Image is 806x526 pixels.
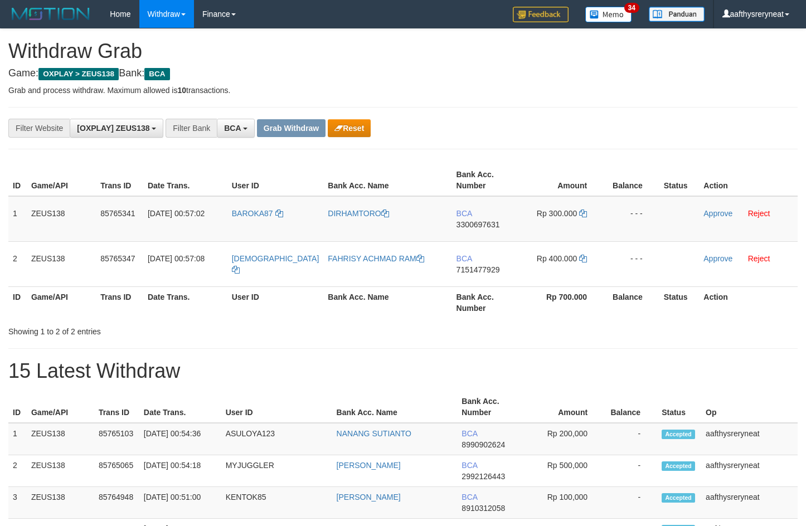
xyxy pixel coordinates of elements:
[624,3,639,13] span: 34
[323,164,451,196] th: Bank Acc. Name
[701,391,798,423] th: Op
[8,40,798,62] h1: Withdraw Grab
[699,164,798,196] th: Action
[221,423,332,455] td: ASULOYA123
[70,119,163,138] button: [OXPLAY] ZEUS138
[139,487,221,519] td: [DATE] 00:51:00
[217,119,255,138] button: BCA
[337,461,401,470] a: [PERSON_NAME]
[328,254,424,263] a: FAHRISY ACHMAD RAM
[96,286,143,318] th: Trans ID
[462,429,477,438] span: BCA
[94,391,139,423] th: Trans ID
[232,209,273,218] span: BAROKA87
[701,487,798,519] td: aafthysreryneat
[232,254,319,274] a: [DEMOGRAPHIC_DATA]
[703,209,732,218] a: Approve
[457,254,472,263] span: BCA
[139,423,221,455] td: [DATE] 00:54:36
[323,286,451,318] th: Bank Acc. Name
[537,209,577,218] span: Rp 300.000
[27,487,94,519] td: ZEUS138
[227,164,324,196] th: User ID
[457,391,525,423] th: Bank Acc. Number
[27,391,94,423] th: Game/API
[224,124,241,133] span: BCA
[604,241,659,286] td: - - -
[604,391,657,423] th: Balance
[604,164,659,196] th: Balance
[94,423,139,455] td: 85765103
[100,254,135,263] span: 85765347
[94,487,139,519] td: 85764948
[8,391,27,423] th: ID
[94,455,139,487] td: 85765065
[513,7,569,22] img: Feedback.jpg
[27,241,96,286] td: ZEUS138
[604,423,657,455] td: -
[337,429,411,438] a: NANANG SUTIANTO
[232,209,283,218] a: BAROKA87
[8,286,27,318] th: ID
[8,322,328,337] div: Showing 1 to 2 of 2 entries
[579,254,587,263] a: Copy 400000 to clipboard
[8,68,798,79] h4: Game: Bank:
[8,164,27,196] th: ID
[585,7,632,22] img: Button%20Memo.svg
[659,286,699,318] th: Status
[257,119,326,137] button: Grab Withdraw
[8,6,93,22] img: MOTION_logo.png
[8,85,798,96] p: Grab and process withdraw. Maximum allowed is transactions.
[8,423,27,455] td: 1
[8,196,27,242] td: 1
[521,164,604,196] th: Amount
[148,254,205,263] span: [DATE] 00:57:08
[701,423,798,455] td: aafthysreryneat
[604,286,659,318] th: Balance
[699,286,798,318] th: Action
[579,209,587,218] a: Copy 300000 to clipboard
[232,254,319,263] span: [DEMOGRAPHIC_DATA]
[525,391,604,423] th: Amount
[457,265,500,274] span: Copy 7151477929 to clipboard
[27,164,96,196] th: Game/API
[328,119,371,137] button: Reset
[27,196,96,242] td: ZEUS138
[649,7,705,22] img: panduan.png
[139,391,221,423] th: Date Trans.
[703,254,732,263] a: Approve
[462,440,505,449] span: Copy 8990902624 to clipboard
[27,286,96,318] th: Game/API
[748,209,770,218] a: Reject
[139,455,221,487] td: [DATE] 00:54:18
[8,360,798,382] h1: 15 Latest Withdraw
[521,286,604,318] th: Rp 700.000
[77,124,149,133] span: [OXPLAY] ZEUS138
[27,455,94,487] td: ZEUS138
[8,119,70,138] div: Filter Website
[337,493,401,501] a: [PERSON_NAME]
[525,423,604,455] td: Rp 200,000
[457,220,500,229] span: Copy 3300697631 to clipboard
[328,209,389,218] a: DIRHAMTORO
[662,493,695,503] span: Accepted
[452,164,522,196] th: Bank Acc. Number
[148,209,205,218] span: [DATE] 00:57:02
[166,119,217,138] div: Filter Bank
[604,455,657,487] td: -
[462,493,477,501] span: BCA
[462,472,505,481] span: Copy 2992126443 to clipboard
[8,241,27,286] td: 2
[662,430,695,439] span: Accepted
[100,209,135,218] span: 85765341
[221,455,332,487] td: MYJUGGLER
[177,86,186,95] strong: 10
[537,254,577,263] span: Rp 400.000
[659,164,699,196] th: Status
[332,391,458,423] th: Bank Acc. Name
[27,423,94,455] td: ZEUS138
[227,286,324,318] th: User ID
[38,68,119,80] span: OXPLAY > ZEUS138
[144,68,169,80] span: BCA
[8,455,27,487] td: 2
